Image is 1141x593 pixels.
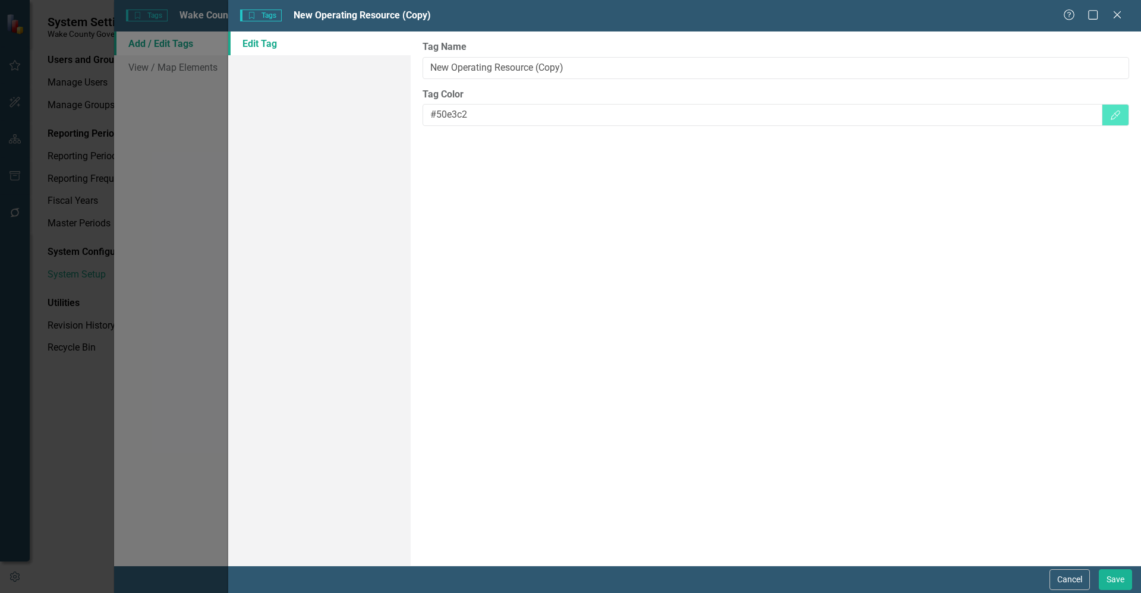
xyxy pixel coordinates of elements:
input: Tag Name [423,57,1129,79]
button: Save [1099,569,1132,590]
input: Select Color... [423,104,1102,126]
label: Tag Name [423,40,1129,54]
a: Edit Tag [228,31,411,55]
label: Tag Color [423,88,1129,102]
span: Tags [240,10,282,21]
span: New Operating Resource (Copy) [294,10,431,21]
button: Cancel [1049,569,1090,590]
